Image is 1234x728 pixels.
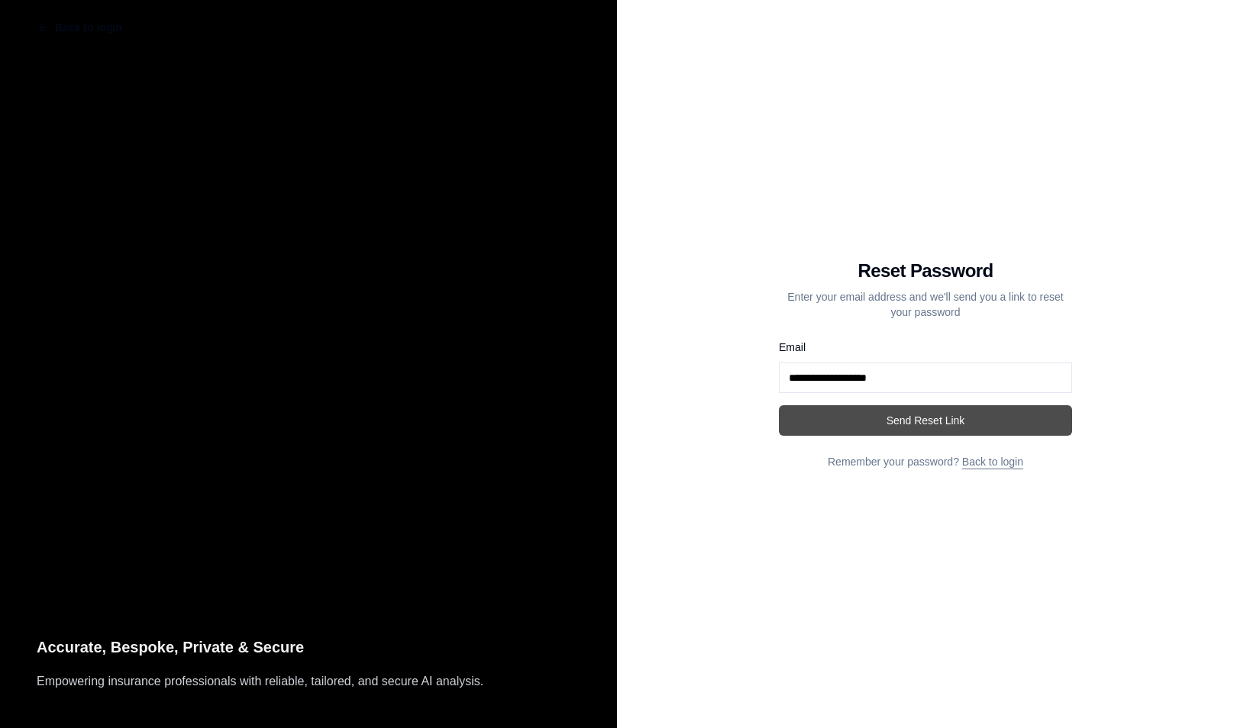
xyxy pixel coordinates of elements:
[779,259,1072,283] h1: Reset Password
[779,454,1072,469] p: Remember your password?
[37,672,580,691] p: Empowering insurance professionals with reliable, tailored, and secure AI analysis.
[779,405,1072,436] button: Send Reset Link
[24,12,134,43] button: Back to login
[779,341,806,353] label: Email
[37,635,580,660] p: Accurate, Bespoke, Private & Secure
[779,289,1072,320] p: Enter your email address and we'll send you a link to reset your password
[962,456,1023,468] a: Back to login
